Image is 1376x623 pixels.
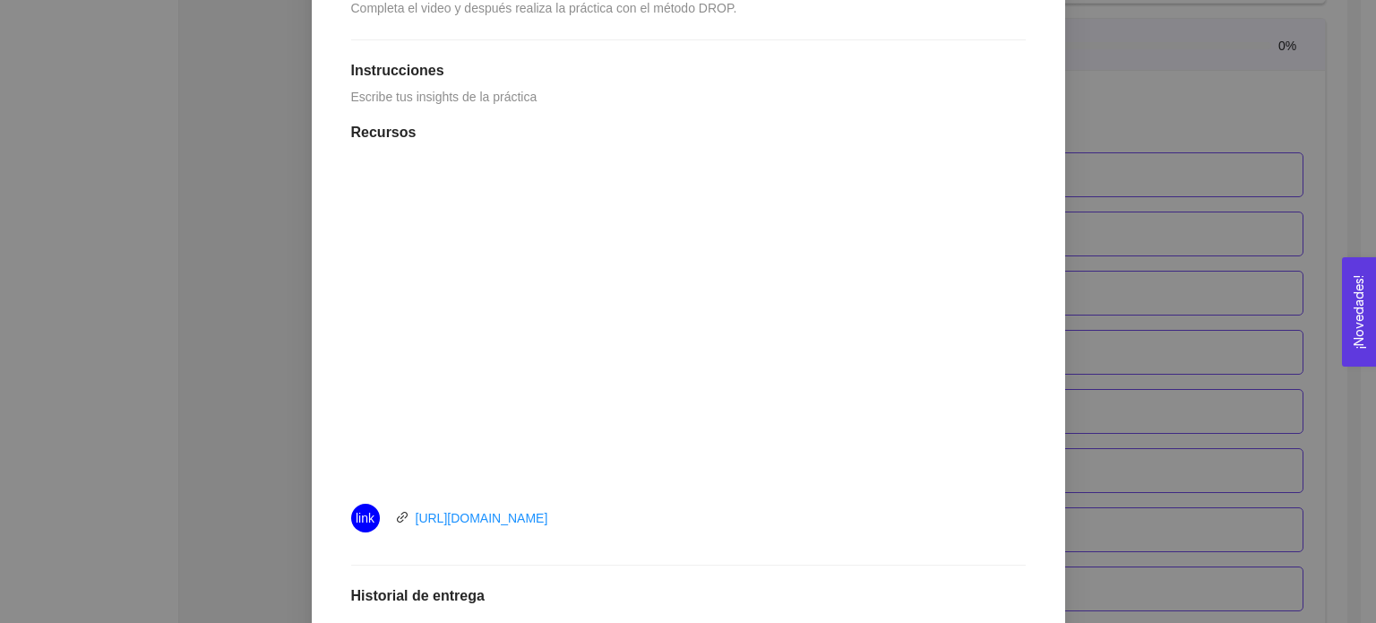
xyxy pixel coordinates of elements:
a: [URL][DOMAIN_NAME] [416,511,548,525]
iframe: LAURA Z 8 [401,163,975,486]
span: link [356,504,374,532]
h1: Historial de entrega [351,587,1026,605]
span: link [396,511,408,523]
h1: Instrucciones [351,62,1026,80]
button: Open Feedback Widget [1342,257,1376,367]
span: Completa el video y después realiza la práctica con el método DROP. [351,1,737,15]
span: Escribe tus insights de la práctica [351,90,537,104]
h1: Recursos [351,124,1026,142]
